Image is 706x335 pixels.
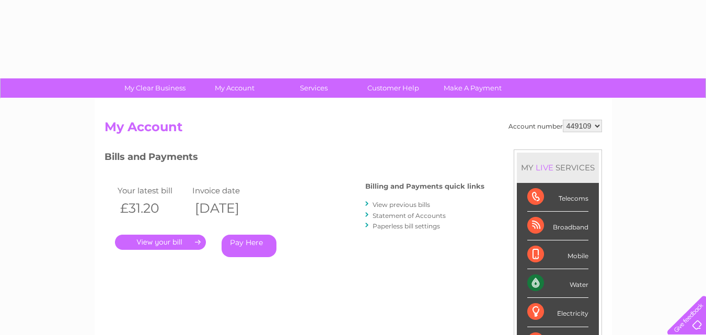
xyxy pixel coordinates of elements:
[222,235,276,257] a: Pay Here
[105,120,602,140] h2: My Account
[534,163,555,172] div: LIVE
[527,240,588,269] div: Mobile
[115,198,190,219] th: £31.20
[430,78,516,98] a: Make A Payment
[190,183,265,198] td: Invoice date
[527,269,588,298] div: Water
[350,78,436,98] a: Customer Help
[508,120,602,132] div: Account number
[112,78,198,98] a: My Clear Business
[271,78,357,98] a: Services
[527,298,588,327] div: Electricity
[527,183,588,212] div: Telecoms
[527,212,588,240] div: Broadband
[373,212,446,220] a: Statement of Accounts
[517,153,599,182] div: MY SERVICES
[190,198,265,219] th: [DATE]
[105,149,484,168] h3: Bills and Payments
[115,183,190,198] td: Your latest bill
[373,222,440,230] a: Paperless bill settings
[191,78,277,98] a: My Account
[365,182,484,190] h4: Billing and Payments quick links
[373,201,430,209] a: View previous bills
[115,235,206,250] a: .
